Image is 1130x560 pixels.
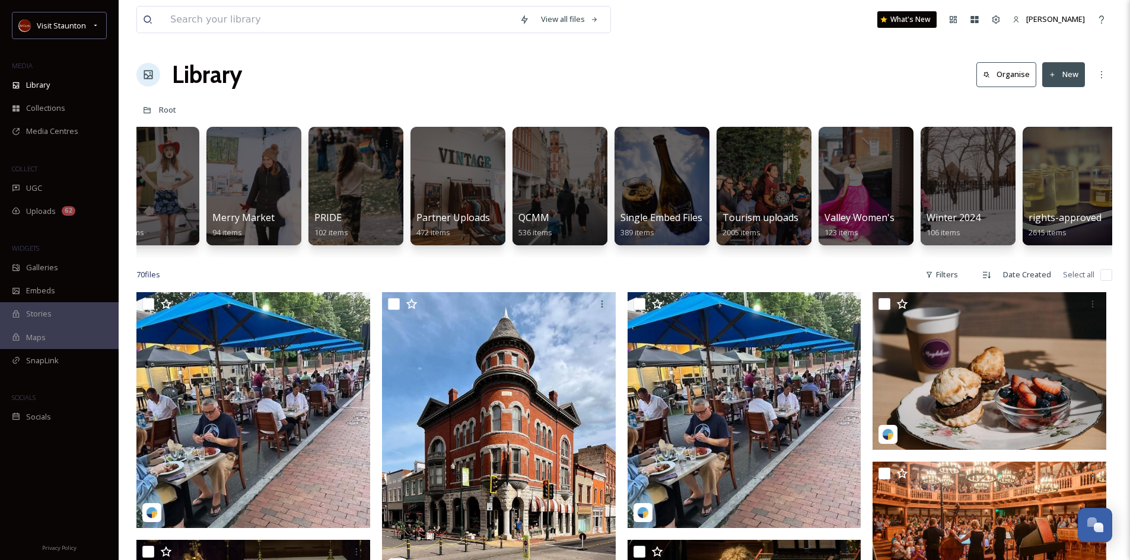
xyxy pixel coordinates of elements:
[620,212,702,238] a: Single Embed Files389 items
[12,393,36,402] span: SOCIALS
[314,211,342,224] span: PRIDE
[12,61,33,70] span: MEDIA
[976,62,1042,87] a: Organise
[164,7,514,33] input: Search your library
[919,263,964,286] div: Filters
[825,212,938,238] a: Valley Women's Weekend123 items
[620,211,702,224] span: Single Embed Files
[136,292,373,528] img: blupointseafoodco-18061929662468748.jpeg
[1078,508,1112,542] button: Open Chat
[722,227,760,238] span: 2005 items
[26,332,46,343] span: Maps
[535,8,604,31] a: View all files
[26,103,65,114] span: Collections
[1063,269,1094,280] span: Select all
[159,103,176,117] a: Root
[416,227,450,238] span: 472 items
[62,206,75,216] div: 62
[620,227,654,238] span: 389 items
[42,544,77,552] span: Privacy Policy
[927,211,981,224] span: Winter 2024
[314,212,348,238] a: PRIDE102 items
[12,244,39,252] span: WIDGETS
[1029,211,1102,224] span: rights-approved
[26,411,51,423] span: Socials
[26,206,56,217] span: Uploads
[172,57,242,92] a: Library
[212,227,242,238] span: 94 items
[136,269,160,280] span: 70 file s
[1007,8,1091,31] a: [PERSON_NAME]
[722,211,798,224] span: Tourism uploads
[873,292,1109,450] img: magdalenabake-17843371587541442.jpeg
[26,183,42,194] span: UGC
[26,79,50,91] span: Library
[26,262,58,273] span: Galleries
[1029,212,1102,238] a: rights-approved2615 items
[146,507,158,519] img: snapsea-logo.png
[416,212,490,238] a: Partner Uploads472 items
[877,11,937,28] a: What's New
[976,62,1036,87] button: Organise
[19,20,31,31] img: images.png
[825,227,858,238] span: 123 items
[212,211,275,224] span: Merry Market
[42,540,77,554] a: Privacy Policy
[212,212,275,238] a: Merry Market94 items
[882,428,894,440] img: snapsea-logo.png
[628,292,864,528] img: blupointseafoodco-4522261.jpg
[26,355,59,366] span: SnapLink
[1026,14,1085,24] span: [PERSON_NAME]
[927,212,981,238] a: Winter 2024106 items
[825,211,938,224] span: Valley Women's Weekend
[159,104,176,115] span: Root
[637,507,649,519] img: snapsea-logo.png
[416,211,490,224] span: Partner Uploads
[1042,62,1085,87] button: New
[927,227,960,238] span: 106 items
[518,211,549,224] span: QCMM
[1029,227,1067,238] span: 2615 items
[26,126,78,137] span: Media Centres
[26,285,55,296] span: Embeds
[518,227,552,238] span: 536 items
[26,308,52,319] span: Stories
[997,263,1057,286] div: Date Created
[722,212,798,238] a: Tourism uploads2005 items
[37,20,86,31] span: Visit Staunton
[518,212,552,238] a: QCMM536 items
[12,164,37,173] span: COLLECT
[314,227,348,238] span: 102 items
